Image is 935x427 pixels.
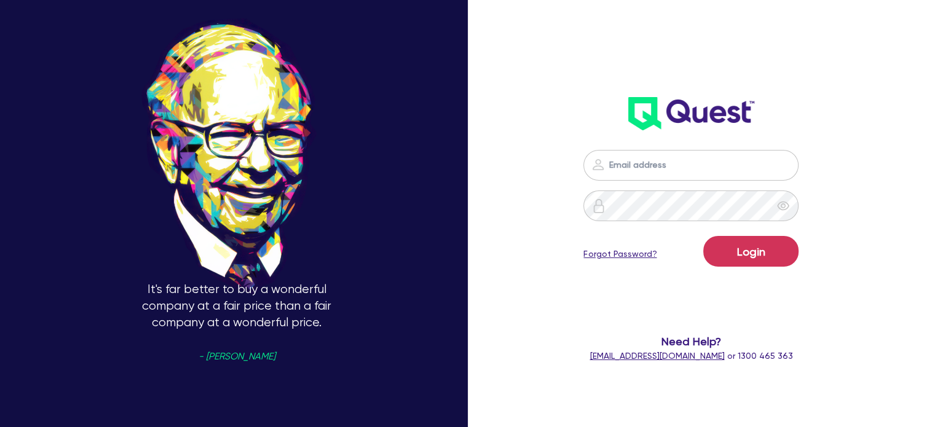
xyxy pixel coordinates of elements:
a: [EMAIL_ADDRESS][DOMAIN_NAME] [590,351,724,361]
img: icon-password [591,157,606,172]
span: - [PERSON_NAME] [199,352,275,361]
span: eye [777,200,789,212]
img: wH2k97JdezQIQAAAABJRU5ErkJggg== [628,97,754,130]
span: Need Help? [570,333,812,350]
img: icon-password [591,198,606,213]
input: Email address [583,150,799,181]
a: Forgot Password? [583,248,657,261]
button: Login [703,236,799,267]
span: or 1300 465 363 [590,351,792,361]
